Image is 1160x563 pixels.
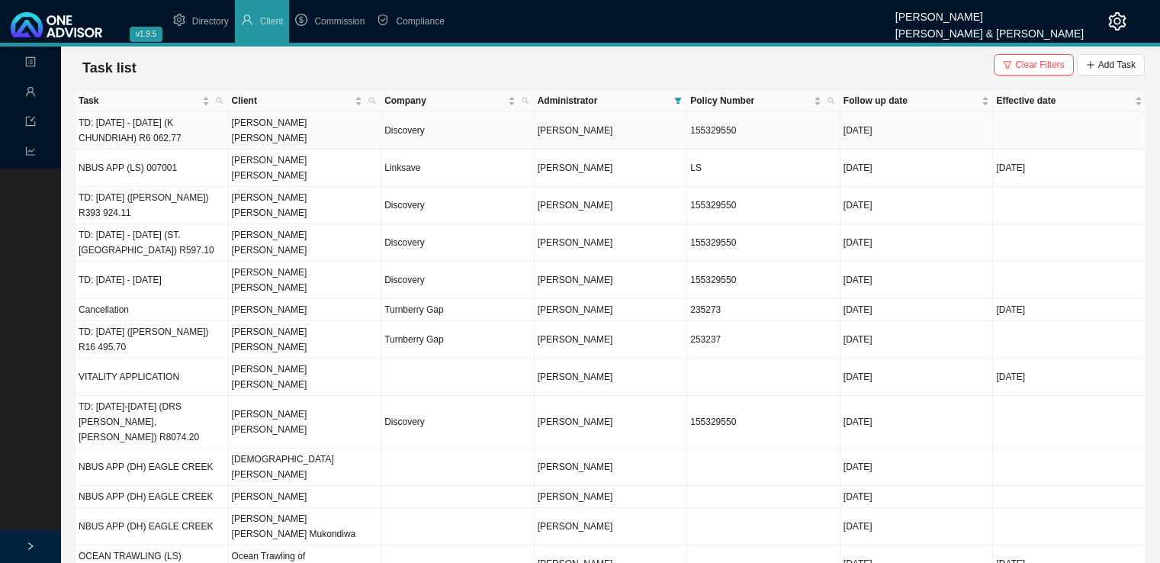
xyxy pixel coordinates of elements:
[687,90,840,112] th: Policy Number
[538,334,613,345] span: [PERSON_NAME]
[76,150,229,187] td: NBUS APP (LS) 007001
[522,97,529,105] span: search
[538,200,613,211] span: [PERSON_NAME]
[674,97,682,105] span: filter
[79,93,199,108] span: Task
[25,50,36,77] span: profile
[76,321,229,359] td: TD: [DATE] ([PERSON_NAME]) R16 495.70
[1077,54,1145,76] button: Add Task
[993,299,1146,321] td: [DATE]
[381,262,535,299] td: Discovery
[381,90,535,112] th: Company
[538,372,613,382] span: [PERSON_NAME]
[368,97,376,105] span: search
[840,508,994,545] td: [DATE]
[840,262,994,299] td: [DATE]
[840,187,994,224] td: [DATE]
[381,321,535,359] td: Turnberry Gap
[192,16,229,27] span: Directory
[76,187,229,224] td: TD: [DATE] ([PERSON_NAME]) R393 924.11
[130,27,162,42] span: v1.9.5
[538,93,669,108] span: Administrator
[25,80,36,107] span: user
[260,16,284,27] span: Client
[895,21,1084,37] div: [PERSON_NAME] & [PERSON_NAME]
[840,90,994,112] th: Follow up date
[76,262,229,299] td: TD: [DATE] - [DATE]
[993,359,1146,396] td: [DATE]
[76,224,229,262] td: TD: [DATE] - [DATE] (ST. [GEOGRAPHIC_DATA]) R597.10
[993,90,1146,112] th: Effective date
[1108,12,1126,31] span: setting
[687,112,840,150] td: 155329550
[76,112,229,150] td: TD: [DATE] - [DATE] (K CHUNDRIAH) R6 062.77
[76,396,229,449] td: TD: [DATE]-[DATE] (DRS [PERSON_NAME], [PERSON_NAME]) R8074.20
[538,462,613,472] span: [PERSON_NAME]
[1003,60,1012,69] span: filter
[1086,60,1095,69] span: plus
[690,93,811,108] span: Policy Number
[827,97,835,105] span: search
[538,275,613,285] span: [PERSON_NAME]
[538,304,613,315] span: [PERSON_NAME]
[229,359,382,396] td: [PERSON_NAME] [PERSON_NAME]
[384,93,505,108] span: Company
[840,486,994,508] td: [DATE]
[381,150,535,187] td: Linksave
[232,93,352,108] span: Client
[381,224,535,262] td: Discovery
[1015,57,1065,72] span: Clear Filters
[229,112,382,150] td: [PERSON_NAME] [PERSON_NAME]
[1098,57,1136,72] span: Add Task
[671,90,685,111] span: filter
[381,299,535,321] td: Turnberry Gap
[365,90,379,111] span: search
[538,125,613,136] span: [PERSON_NAME]
[396,16,444,27] span: Compliance
[229,90,382,112] th: Client
[687,299,840,321] td: 235273
[76,449,229,486] td: NBUS APP (DH) EAGLE CREEK
[840,224,994,262] td: [DATE]
[840,396,994,449] td: [DATE]
[76,299,229,321] td: Cancellation
[687,262,840,299] td: 155329550
[229,150,382,187] td: [PERSON_NAME] [PERSON_NAME]
[687,224,840,262] td: 155329550
[895,4,1084,21] div: [PERSON_NAME]
[173,14,185,26] span: setting
[538,237,613,248] span: [PERSON_NAME]
[381,187,535,224] td: Discovery
[26,542,35,551] span: right
[843,93,979,108] span: Follow up date
[229,262,382,299] td: [PERSON_NAME] [PERSON_NAME]
[687,396,840,449] td: 155329550
[519,90,532,111] span: search
[229,486,382,508] td: [PERSON_NAME]
[229,321,382,359] td: [PERSON_NAME] [PERSON_NAME]
[229,396,382,449] td: [PERSON_NAME] [PERSON_NAME]
[229,224,382,262] td: [PERSON_NAME] [PERSON_NAME]
[687,187,840,224] td: 155329550
[824,90,838,111] span: search
[82,60,137,76] span: Task list
[11,12,102,37] img: 2df55531c6924b55f21c4cf5d4484680-logo-light.svg
[241,14,253,26] span: user
[381,396,535,449] td: Discovery
[25,110,36,137] span: import
[840,299,994,321] td: [DATE]
[994,54,1074,76] button: Clear Filters
[538,417,613,427] span: [PERSON_NAME]
[840,449,994,486] td: [DATE]
[687,321,840,359] td: 253237
[840,359,994,396] td: [DATE]
[216,97,223,105] span: search
[538,162,613,173] span: [PERSON_NAME]
[381,112,535,150] td: Discovery
[229,449,382,486] td: [DEMOGRAPHIC_DATA][PERSON_NAME]
[840,112,994,150] td: [DATE]
[25,140,36,166] span: line-chart
[76,508,229,545] td: NBUS APP (DH) EAGLE CREEK
[996,93,1132,108] span: Effective date
[295,14,307,26] span: dollar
